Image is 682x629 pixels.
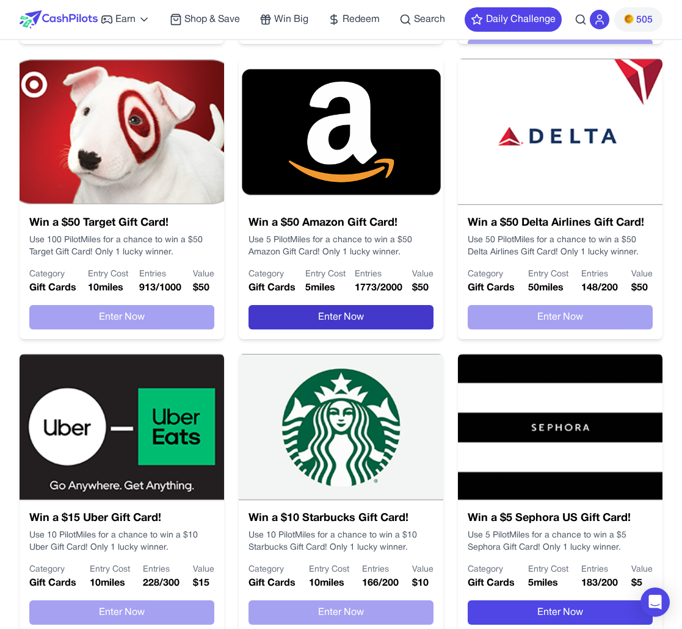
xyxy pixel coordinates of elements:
p: $ 10 [412,576,434,591]
span: Shop & Save [184,12,240,27]
p: 10 miles [88,281,128,295]
img: Win a $50 Amazon Gift Card! [239,59,443,205]
p: 183 / 200 [581,576,618,591]
span: Earn [115,12,136,27]
p: Entry Cost [305,268,346,281]
span: Win Big [274,12,308,27]
p: Category [248,268,296,281]
p: Use 50 PilotMiles for a chance to win a $50 Delta Airlines Gift Card! Only 1 lucky winner. [468,234,653,259]
p: 1773 / 2000 [355,281,402,295]
p: Entry Cost [528,268,568,281]
p: Value [193,564,214,576]
p: Gift Cards [248,576,296,591]
div: Open Intercom Messenger [640,588,670,617]
p: Category [468,564,515,576]
img: Win a $5 Sephora US Gift Card! [458,354,662,500]
p: Use 5 PilotMiles for a chance to win a $5 Sephora Gift Card! Only 1 lucky winner. [468,530,653,554]
p: Gift Cards [468,281,515,295]
p: Value [412,268,434,281]
p: Entries [143,564,180,576]
img: Win a $50 Target Gift Card! [20,59,224,205]
img: Win a $50 Delta Airlines Gift Card! [458,59,662,205]
p: Value [193,268,214,281]
p: Entries [581,268,618,281]
p: 5 miles [528,576,568,591]
h3: Win a $50 Target Gift Card! [29,215,214,232]
h3: Win a $15 Uber Gift Card! [29,510,214,527]
p: $ 50 [193,281,214,295]
p: Category [29,268,76,281]
p: 10 miles [309,576,349,591]
p: Entries [139,268,181,281]
p: Use 5 PilotMiles for a chance to win a $50 Amazon Gift Card! Only 1 lucky winner. [248,234,434,259]
p: Value [412,564,434,576]
p: Gift Cards [248,281,296,295]
button: Enter Now [248,600,434,625]
p: Entries [362,564,399,576]
a: Shop & Save [170,12,240,27]
p: Entries [581,564,618,576]
p: Entry Cost [88,268,128,281]
p: $ 5 [631,576,653,591]
p: Use 10 PilotMiles for a chance to win a $10 Starbucks Gift Card! Only 1 lucky winner. [248,530,434,554]
a: Search [399,12,445,27]
span: Redeem [343,12,380,27]
p: Value [631,268,653,281]
button: Enter Now [29,305,214,329]
p: $ 50 [412,281,434,295]
button: Enter Now [248,305,434,329]
p: 228 / 300 [143,576,180,591]
p: Entry Cost [528,564,568,576]
p: 50 miles [528,281,568,295]
button: Enter Now [468,305,653,329]
img: CashPilots Logo [20,10,98,29]
h3: Win a $5 Sephora US Gift Card! [468,510,653,527]
h3: Win a $50 Delta Airlines Gift Card! [468,215,653,232]
p: $ 50 [631,281,653,295]
img: PMs [624,14,634,24]
p: Value [631,564,653,576]
p: Entry Cost [309,564,349,576]
h3: Win a $10 Starbucks Gift Card! [248,510,434,527]
p: Gift Cards [468,576,515,591]
p: Category [29,564,76,576]
p: Category [468,268,515,281]
p: 166 / 200 [362,576,399,591]
button: Daily Challenge [465,7,562,32]
p: Entry Cost [90,564,130,576]
img: Win a $15 Uber Gift Card! [20,354,224,500]
p: Entries [355,268,402,281]
a: Earn [101,12,150,27]
p: Category [248,564,296,576]
p: Use 10 PilotMiles for a chance to win a $10 Uber Gift Card! Only 1 lucky winner. [29,530,214,554]
p: Gift Cards [29,281,76,295]
p: 148 / 200 [581,281,618,295]
h3: Win a $50 Amazon Gift Card! [248,215,434,232]
p: 5 miles [305,281,346,295]
a: Redeem [328,12,380,27]
a: Win Big [259,12,308,27]
span: 505 [636,13,653,27]
img: Win a $10 Starbucks Gift Card! [239,354,443,500]
p: 913 / 1000 [139,281,181,295]
span: Search [414,12,445,27]
button: PMs505 [614,7,662,32]
p: $ 15 [193,576,214,591]
p: Use 100 PilotMiles for a chance to win a $50 Target Gift Card! Only 1 lucky winner. [29,234,214,259]
p: Gift Cards [29,576,76,591]
p: 10 miles [90,576,130,591]
button: Enter Now [468,600,653,625]
button: Enter Now [29,600,214,625]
